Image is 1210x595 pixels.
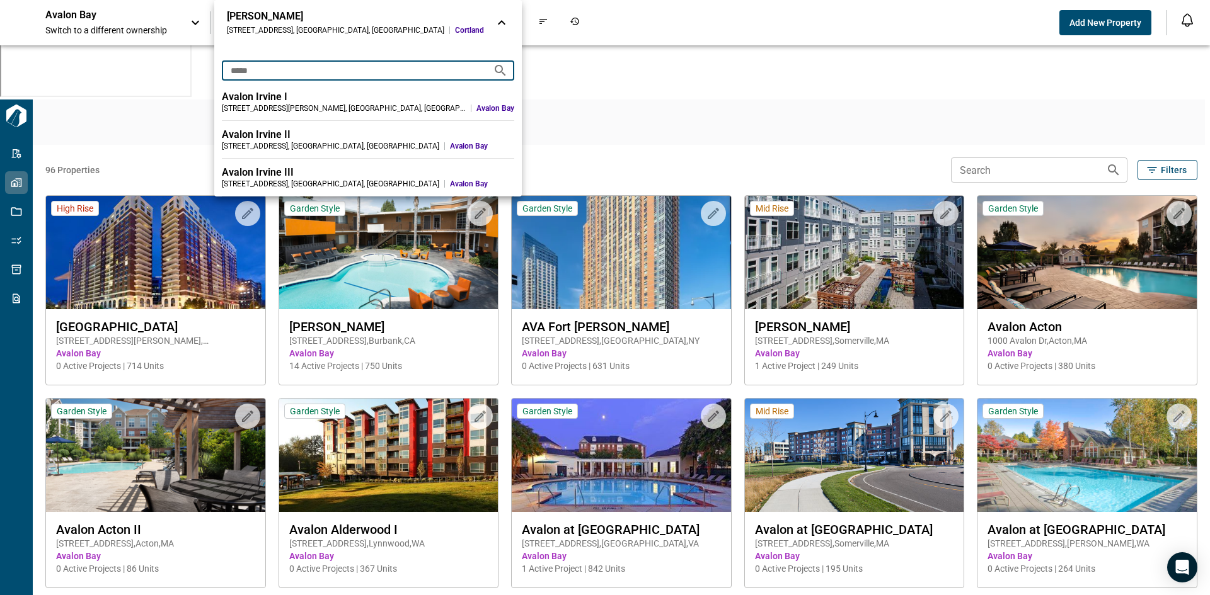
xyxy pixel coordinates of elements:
div: [PERSON_NAME] [227,10,484,23]
span: Avalon Bay [476,103,514,113]
div: [STREET_ADDRESS] , [GEOGRAPHIC_DATA] , [GEOGRAPHIC_DATA] [222,179,439,189]
div: Avalon Irvine II [222,128,514,141]
span: Avalon Bay [450,141,514,151]
div: Open Intercom Messenger [1167,552,1197,582]
span: Avalon Bay [450,179,514,189]
button: Search projects [488,58,513,83]
div: Avalon Irvine I [222,91,514,103]
div: [STREET_ADDRESS][PERSON_NAME] , [GEOGRAPHIC_DATA] , [GEOGRAPHIC_DATA] [222,103,466,113]
span: Cortland [455,25,484,35]
div: [STREET_ADDRESS] , [GEOGRAPHIC_DATA] , [GEOGRAPHIC_DATA] [227,25,444,35]
div: [STREET_ADDRESS] , [GEOGRAPHIC_DATA] , [GEOGRAPHIC_DATA] [222,141,439,151]
div: Avalon Irvine III [222,166,514,179]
